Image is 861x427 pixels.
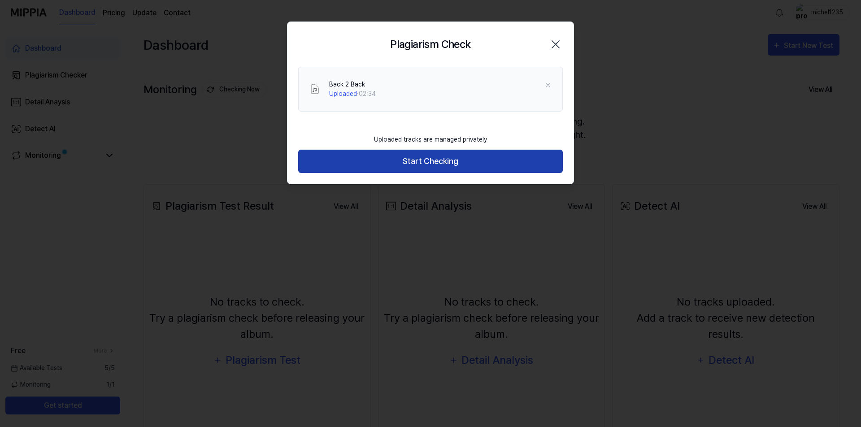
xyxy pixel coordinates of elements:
[309,84,320,95] img: File Select
[329,80,376,89] div: Back 2 Back
[298,150,563,173] button: Start Checking
[390,36,470,52] h2: Plagiarism Check
[369,129,492,150] div: Uploaded tracks are managed privately
[329,90,357,97] span: Uploaded
[329,89,376,99] div: · 02:34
